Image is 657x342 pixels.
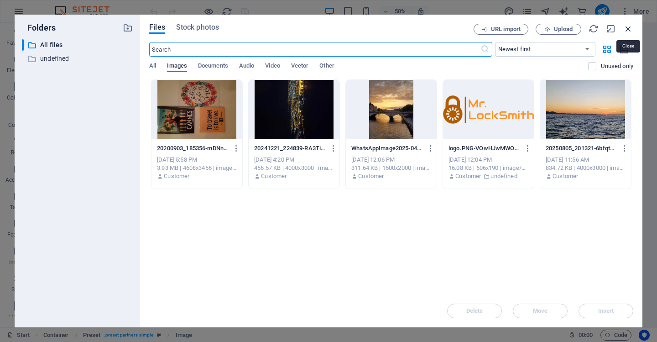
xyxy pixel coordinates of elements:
span: Other [319,60,334,73]
div: [DATE] 5:58 PM [157,156,237,164]
div: By: Customer | Folder: undefined [448,172,528,180]
p: Customer [455,172,481,180]
i: Minimize [606,24,616,34]
p: 20200903_185356-mDNnS9cIn1Jk_h4gq8Sd2g.jpg [157,144,228,153]
p: Folders [22,22,56,34]
div: 311.64 KB | 1500x2000 | image/jpeg [351,164,431,172]
p: Customer [164,172,189,180]
span: Vector [291,60,309,73]
i: Create new folder [123,23,133,33]
div: [DATE] 11:56 AM [546,156,626,164]
p: Displays only files that are not in use on the website. Files added during this session can still... [601,62,633,70]
p: 20241221_224839-RA3TiNFFWNSJau46U0N7Ew.jpg [254,144,325,153]
div: ​ [22,39,24,51]
span: Documents [198,60,228,73]
p: undefined [490,172,517,180]
p: 20250805_201321-6bfqtsES5TPuU3iOG9O20w.jpg [546,144,617,153]
div: undefined [22,53,133,64]
p: Customer [553,172,578,180]
span: All [149,60,156,73]
div: 456.57 KB | 4000x3000 | image/jpeg [254,164,334,172]
span: Add elements [182,47,227,60]
div: [DATE] 12:04 PM [448,156,528,164]
p: All files [40,40,116,50]
div: 16.08 KB | 606x190 | image/png [448,164,528,172]
span: Audio [239,60,254,73]
span: Video [265,60,280,73]
p: undefined [40,53,116,64]
span: Stock photos [176,22,219,33]
span: Paste clipboard [230,47,281,60]
p: Customer [358,172,384,180]
p: logo.PNG-VOwHJwMWOqkImATYhK8vvg.png [448,144,520,153]
p: Customer [261,172,287,180]
input: Search [149,42,480,57]
div: [DATE] 12:06 PM [351,156,431,164]
span: Files [149,22,165,33]
p: WhatsAppImage2025-04-22at21.55.55_9932e14a-MSN9pge70KY1ahYSkyv5MQ.jpg [351,144,422,153]
span: Upload [554,26,573,32]
div: 834.72 KB | 4000x3000 | image/jpeg [546,164,626,172]
span: Images [167,60,187,73]
div: 3.93 MB | 4608x3456 | image/jpeg [157,164,237,172]
i: Reload [589,24,599,34]
button: URL import [474,24,528,35]
button: Upload [536,24,581,35]
span: URL import [491,26,521,32]
div: Drop content here [7,7,454,72]
div: [DATE] 4:20 PM [254,156,334,164]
